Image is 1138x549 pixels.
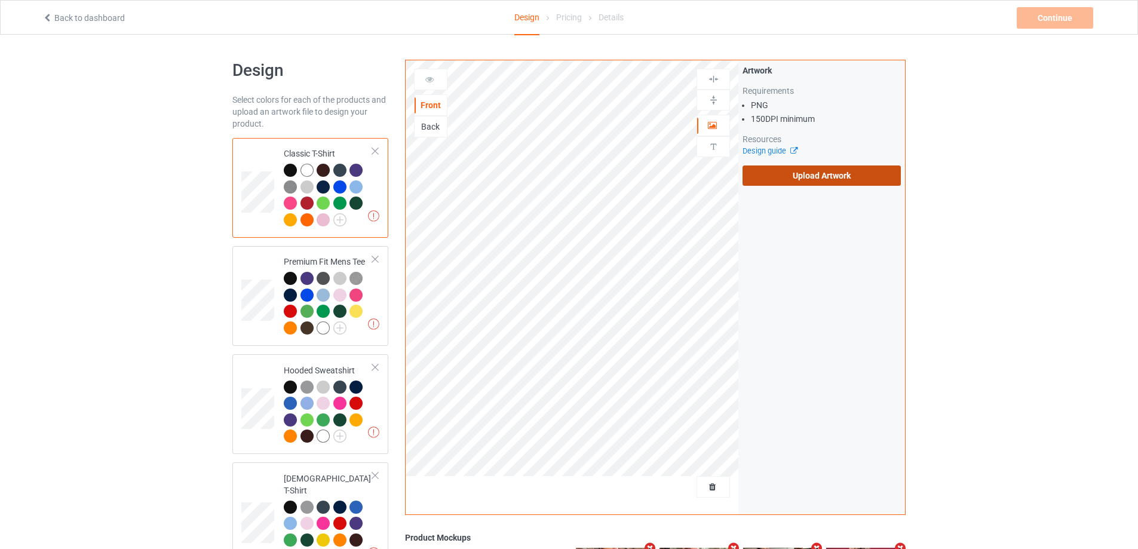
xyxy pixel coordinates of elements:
[751,113,901,125] li: 150 DPI minimum
[514,1,539,35] div: Design
[284,148,373,225] div: Classic T-Shirt
[708,73,719,85] img: svg%3E%0A
[743,65,901,76] div: Artwork
[368,318,379,330] img: exclamation icon
[743,165,901,186] label: Upload Artwork
[415,99,447,111] div: Front
[405,532,906,544] div: Product Mockups
[42,13,125,23] a: Back to dashboard
[599,1,624,34] div: Details
[333,321,346,335] img: svg+xml;base64,PD94bWwgdmVyc2lvbj0iMS4wIiBlbmNvZGluZz0iVVRGLTgiPz4KPHN2ZyB3aWR0aD0iMjJweCIgaGVpZ2...
[743,85,901,97] div: Requirements
[232,94,388,130] div: Select colors for each of the products and upload an artwork file to design your product.
[708,141,719,152] img: svg%3E%0A
[708,94,719,106] img: svg%3E%0A
[333,430,346,443] img: svg+xml;base64,PD94bWwgdmVyc2lvbj0iMS4wIiBlbmNvZGluZz0iVVRGLTgiPz4KPHN2ZyB3aWR0aD0iMjJweCIgaGVpZ2...
[232,246,388,346] div: Premium Fit Mens Tee
[751,99,901,111] li: PNG
[368,427,379,438] img: exclamation icon
[232,354,388,454] div: Hooded Sweatshirt
[232,138,388,238] div: Classic T-Shirt
[368,210,379,222] img: exclamation icon
[349,272,363,285] img: heather_texture.png
[743,146,797,155] a: Design guide
[415,121,447,133] div: Back
[284,180,297,194] img: heather_texture.png
[556,1,582,34] div: Pricing
[232,60,388,81] h1: Design
[284,256,373,333] div: Premium Fit Mens Tee
[743,133,901,145] div: Resources
[333,213,346,226] img: svg+xml;base64,PD94bWwgdmVyc2lvbj0iMS4wIiBlbmNvZGluZz0iVVRGLTgiPz4KPHN2ZyB3aWR0aD0iMjJweCIgaGVpZ2...
[284,364,373,442] div: Hooded Sweatshirt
